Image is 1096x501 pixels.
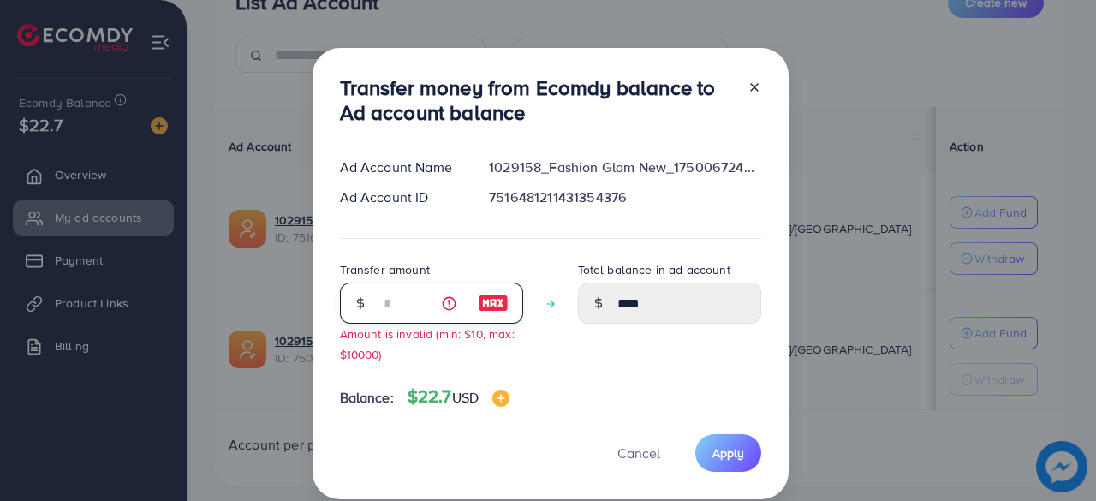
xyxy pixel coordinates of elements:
button: Apply [695,434,761,471]
label: Transfer amount [340,261,430,278]
div: 1029158_Fashion Glam New_1750067246612 [475,158,774,177]
div: Ad Account Name [326,158,476,177]
span: Apply [712,444,744,462]
span: USD [452,388,479,407]
div: Ad Account ID [326,188,476,207]
img: image [478,293,509,313]
label: Total balance in ad account [578,261,730,278]
small: Amount is invalid (min: $10, max: $10000) [340,325,515,361]
h3: Transfer money from Ecomdy balance to Ad account balance [340,75,734,125]
button: Cancel [596,434,682,471]
span: Balance: [340,388,394,408]
h4: $22.7 [408,386,509,408]
img: image [492,390,509,407]
div: 7516481211431354376 [475,188,774,207]
span: Cancel [617,444,660,462]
